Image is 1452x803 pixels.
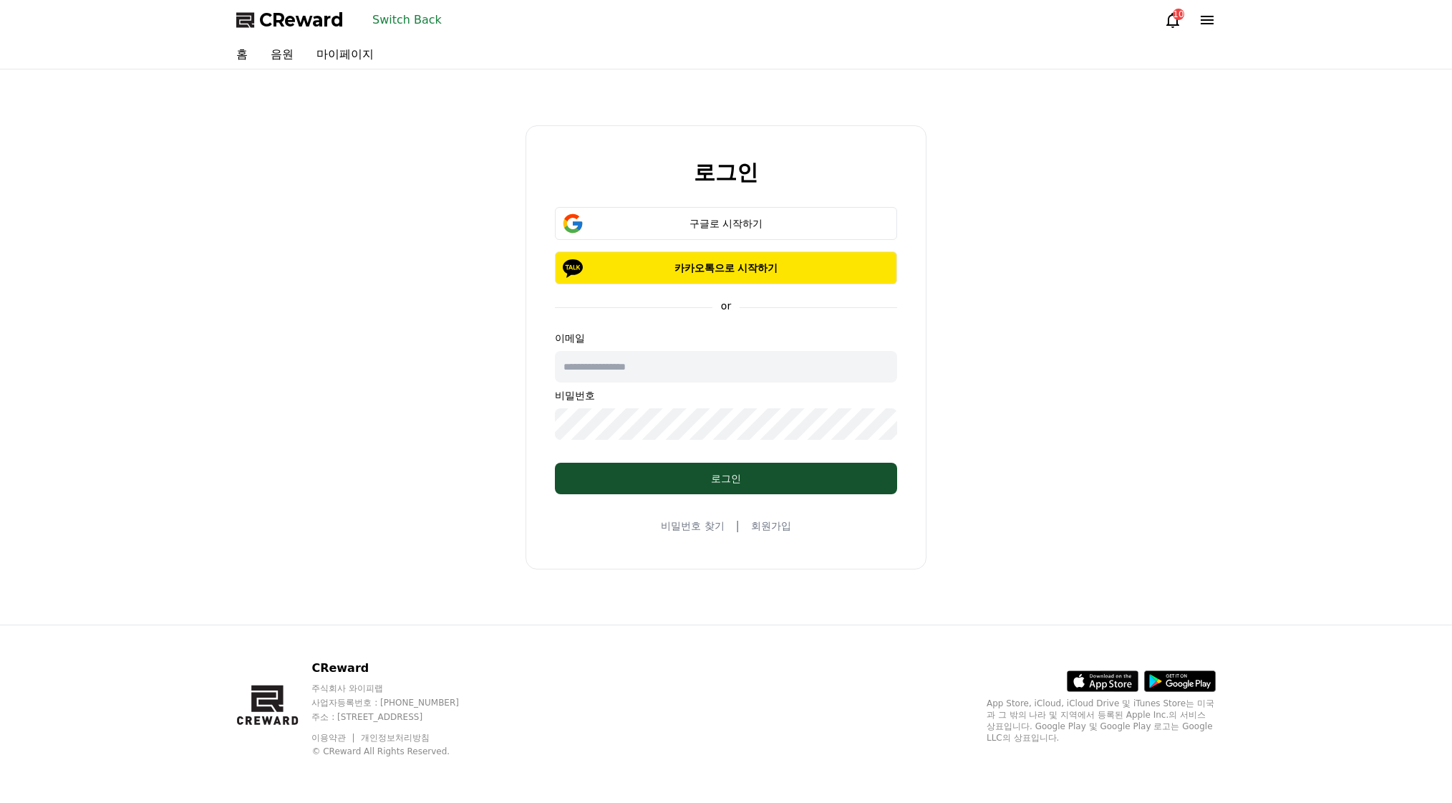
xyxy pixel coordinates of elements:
[311,746,486,757] p: © CReward All Rights Reserved.
[259,40,305,69] a: 음원
[736,517,740,534] span: |
[555,207,897,240] button: 구글로 시작하기
[225,40,259,69] a: 홈
[367,9,447,32] button: Switch Back
[1173,9,1184,20] div: 10
[987,698,1216,744] p: App Store, iCloud, iCloud Drive 및 iTunes Store는 미국과 그 밖의 나라 및 지역에서 등록된 Apple Inc.의 서비스 상표입니다. Goo...
[1164,11,1181,29] a: 10
[661,519,724,533] a: 비밀번호 찾기
[555,463,897,494] button: 로그인
[236,9,344,32] a: CReward
[311,683,486,694] p: 주식회사 와이피랩
[576,216,876,231] div: 구글로 시작하기
[361,733,430,743] a: 개인정보처리방침
[259,9,344,32] span: CReward
[712,299,740,313] p: or
[305,40,385,69] a: 마이페이지
[311,733,357,743] a: 이용약관
[555,331,897,345] p: 이메일
[311,711,486,723] p: 주소 : [STREET_ADDRESS]
[751,519,791,533] a: 회원가입
[311,697,486,708] p: 사업자등록번호 : [PHONE_NUMBER]
[311,660,486,677] p: CReward
[576,261,876,275] p: 카카오톡으로 시작하기
[694,160,758,184] h2: 로그인
[555,251,897,284] button: 카카오톡으로 시작하기
[584,471,868,486] div: 로그인
[555,388,897,403] p: 비밀번호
